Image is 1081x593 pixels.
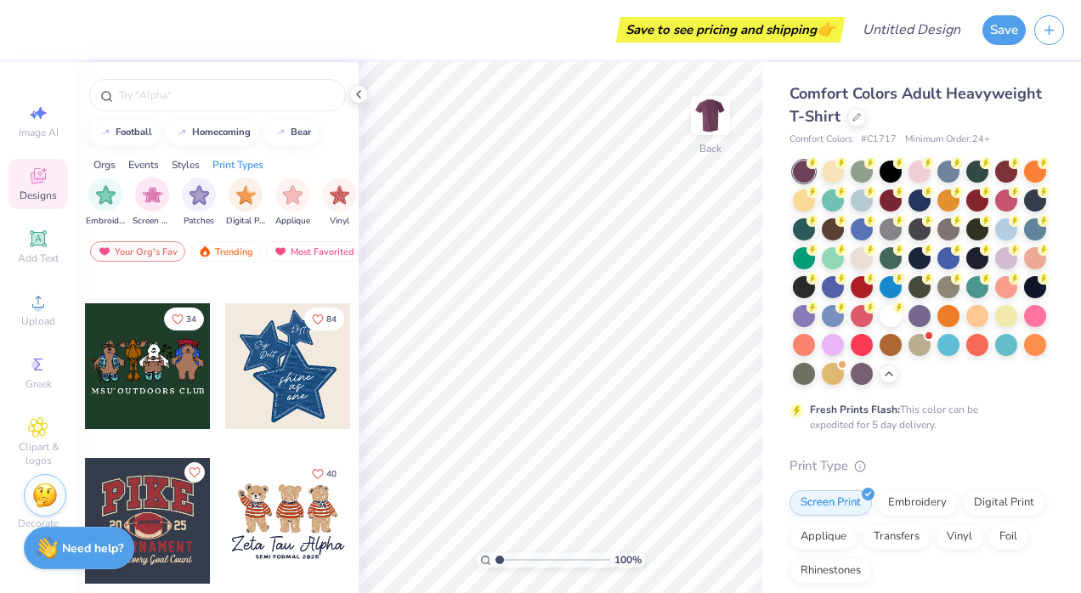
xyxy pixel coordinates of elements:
div: Trending [190,241,261,262]
button: football [89,120,160,145]
img: most_fav.gif [98,246,111,257]
div: homecoming [192,127,251,137]
input: Untitled Design [849,13,974,47]
img: Back [693,99,727,133]
div: Print Types [212,157,263,172]
div: Save to see pricing and shipping [620,17,840,42]
span: Upload [21,314,55,328]
span: 84 [326,315,337,324]
span: 40 [326,470,337,478]
div: Applique [790,524,857,550]
img: trend_line.gif [175,127,189,138]
button: bear [264,120,319,145]
div: Orgs [93,157,116,172]
div: Digital Print [963,490,1045,516]
div: Embroidery [877,490,958,516]
span: Add Text [18,251,59,265]
div: filter for Digital Print [226,178,265,228]
span: Image AI [19,126,59,139]
span: Screen Print [133,215,172,228]
span: Decorate [18,517,59,530]
div: Your Org's Fav [90,241,185,262]
div: bear [291,127,311,137]
button: Like [304,308,344,330]
span: # C1717 [861,133,897,147]
button: filter button [275,178,310,228]
span: Patches [184,215,214,228]
img: most_fav.gif [274,246,287,257]
div: filter for Embroidery [86,178,125,228]
button: Like [184,462,205,483]
div: Screen Print [790,490,872,516]
strong: Fresh Prints Flash: [810,403,900,416]
img: trend_line.gif [99,127,112,138]
button: filter button [322,178,356,228]
span: Digital Print [226,215,265,228]
div: Transfers [863,524,931,550]
button: filter button [182,178,216,228]
button: filter button [133,178,172,228]
div: Most Favorited [266,241,362,262]
div: filter for Screen Print [133,178,172,228]
span: Minimum Order: 24 + [905,133,990,147]
div: Back [699,141,722,156]
img: trending.gif [198,246,212,257]
span: Comfort Colors [790,133,852,147]
div: filter for Vinyl [322,178,356,228]
img: Patches Image [190,185,209,205]
button: Save [982,15,1026,45]
div: Print Type [790,456,1047,476]
span: Comfort Colors Adult Heavyweight T-Shirt [790,83,1042,127]
div: filter for Patches [182,178,216,228]
img: Applique Image [283,185,303,205]
div: Foil [988,524,1028,550]
div: filter for Applique [275,178,310,228]
div: This color can be expedited for 5 day delivery. [810,402,1019,432]
strong: Need help? [62,540,123,556]
span: 100 % [614,552,642,568]
img: Digital Print Image [236,185,256,205]
span: 34 [186,315,196,324]
img: Vinyl Image [330,185,349,205]
button: Like [164,308,204,330]
div: Styles [172,157,200,172]
button: filter button [226,178,265,228]
img: Screen Print Image [143,185,162,205]
span: Embroidery [86,215,125,228]
img: trend_line.gif [274,127,287,138]
input: Try "Alpha" [117,87,335,104]
span: Greek [25,377,52,391]
span: Designs [20,189,57,202]
span: 👉 [817,19,835,39]
button: homecoming [166,120,258,145]
div: Events [128,157,159,172]
img: Embroidery Image [96,185,116,205]
div: football [116,127,152,137]
span: Clipart & logos [8,440,68,467]
div: Vinyl [936,524,983,550]
span: Vinyl [330,215,349,228]
button: Like [304,462,344,485]
button: filter button [86,178,125,228]
div: Rhinestones [790,558,872,584]
span: Applique [275,215,310,228]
